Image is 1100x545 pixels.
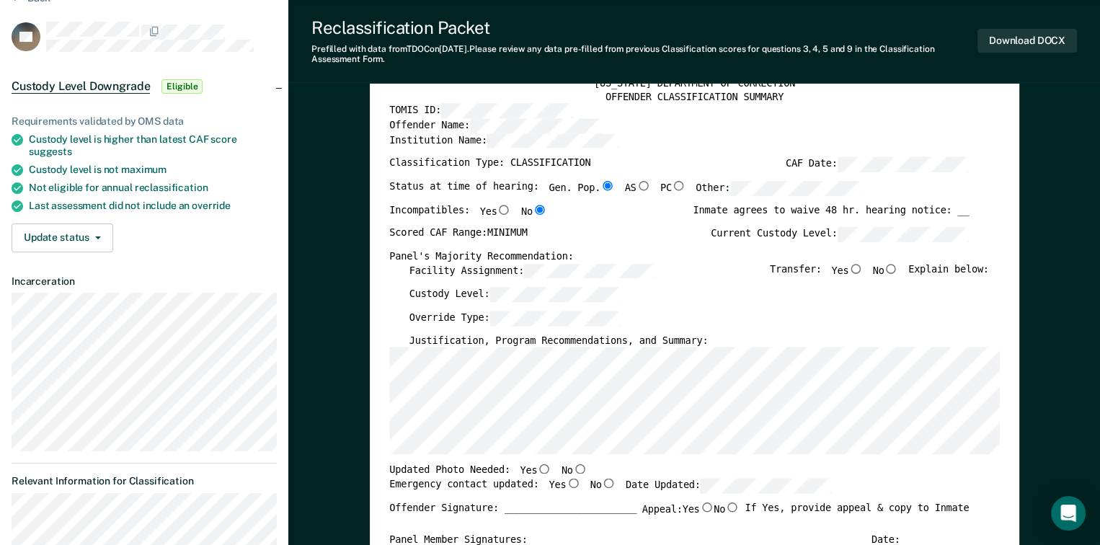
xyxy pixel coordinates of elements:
[730,181,862,196] input: Other:
[389,78,999,91] div: [US_STATE] DEPARTMENT OF CORRECTION
[831,263,863,278] label: Yes
[497,204,511,214] input: Yes
[161,79,203,94] span: Eligible
[389,118,601,133] label: Offender Name:
[671,181,686,191] input: PC
[537,464,551,474] input: Yes
[389,157,590,172] label: Classification Type: CLASSIFICATION
[600,181,615,191] input: Gen. Pop.
[409,334,708,347] label: Justification, Program Recommendations, and Summary:
[549,181,615,196] label: Gen. Pop.
[489,287,621,302] input: Custody Level:
[470,118,602,133] input: Offender Name:
[12,79,150,94] span: Custody Level Downgrade
[389,91,999,104] div: OFFENDER CLASSIFICATION SUMMARY
[696,181,862,196] label: Other:
[409,263,655,278] label: Facility Assignment:
[660,181,686,196] label: PC
[12,115,277,128] div: Requirements validated by OMS data
[311,44,977,65] div: Prefilled with data from TDOC on [DATE] . Please review any data pre-filled from previous Classif...
[389,133,618,149] label: Institution Name:
[135,182,208,193] span: reclassification
[12,475,277,487] dt: Relevant Information for Classification
[479,204,511,218] label: Yes
[389,502,969,533] div: Offender Signature: _______________________ If Yes, provide appeal & copy to Inmate
[524,263,656,278] input: Facility Assignment:
[389,251,969,264] div: Panel's Majority Recommendation:
[29,133,277,158] div: Custody level is higher than latest CAF score
[549,478,580,493] label: Yes
[489,311,621,326] input: Override Type:
[769,263,988,287] div: Transfer: Explain below:
[12,223,113,252] button: Update status
[487,133,619,149] input: Institution Name:
[714,502,740,515] label: No
[409,311,621,326] label: Override Type:
[785,157,969,172] label: CAF Date:
[521,204,547,218] label: No
[389,478,832,502] div: Emergency contact updated:
[682,502,714,515] label: Yes
[624,181,650,196] label: AS
[872,263,898,278] label: No
[572,464,587,474] input: No
[121,164,167,175] span: maximum
[848,263,863,273] input: Yes
[520,464,551,478] label: Yes
[626,478,833,493] label: Date Updated:
[29,146,72,157] span: suggests
[590,478,616,493] label: No
[389,227,527,242] label: Scored CAF Range: MINIMUM
[837,227,969,242] input: Current Custody Level:
[700,478,832,493] input: Date Updated:
[389,464,587,478] div: Updated Photo Needed:
[566,478,580,488] input: Yes
[29,164,277,176] div: Custody level is not
[699,502,714,512] input: Yes
[389,204,546,226] div: Incompatibles:
[389,103,573,118] label: TOMIS ID:
[693,204,969,226] div: Inmate agrees to waive 48 hr. hearing notice: __
[409,287,621,302] label: Custody Level:
[441,103,573,118] input: TOMIS ID:
[1051,496,1086,531] div: Open Intercom Messenger
[192,200,231,211] span: override
[725,502,740,512] input: No
[837,157,969,172] input: CAF Date:
[642,502,739,524] label: Appeal:
[389,181,862,205] div: Status at time of hearing:
[601,478,616,488] input: No
[561,464,587,478] label: No
[636,181,650,191] input: AS
[29,182,277,194] div: Not eligible for annual
[977,29,1077,53] button: Download DOCX
[533,204,547,214] input: No
[884,263,898,273] input: No
[711,227,969,242] label: Current Custody Level:
[311,17,977,38] div: Reclassification Packet
[12,275,277,288] dt: Incarceration
[29,200,277,212] div: Last assessment did not include an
